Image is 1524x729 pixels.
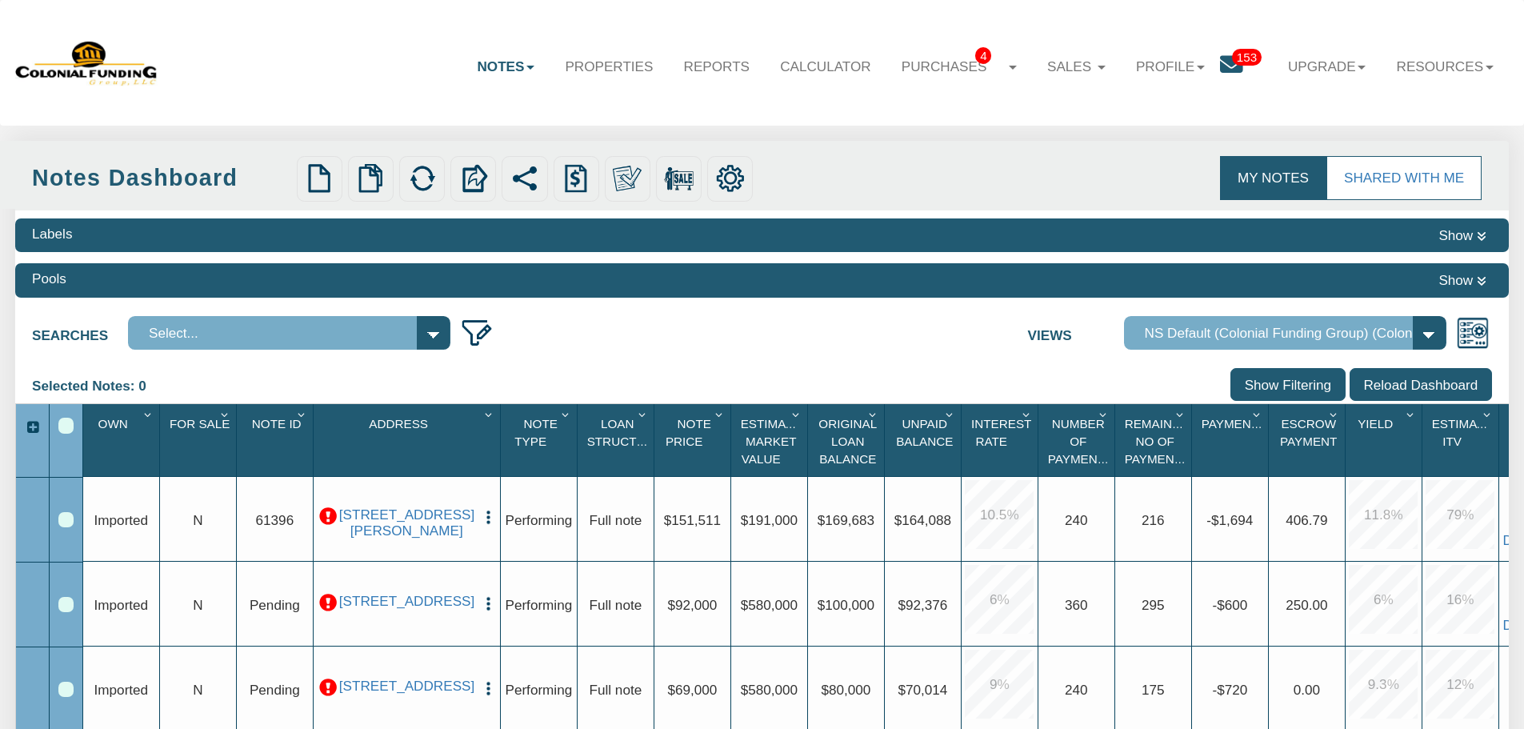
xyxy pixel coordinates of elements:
div: Note Id Sort None [241,410,313,471]
div: Loan Structure Sort None [582,410,654,471]
span: Number Of Payments [1048,417,1114,466]
a: 0001 B Lafayette Ave, Baltimore, MD, 21202 [339,678,474,695]
span: Unpaid Balance [896,417,953,448]
div: Column Menu [1248,404,1266,423]
span: 240 [1065,682,1088,698]
span: Own [98,417,128,431]
div: Column Menu [787,404,806,423]
div: Selected Notes: 0 [32,368,158,403]
a: Properties [550,43,668,90]
a: Sales [1032,43,1121,90]
button: Press to open the note menu [480,507,497,526]
div: Column Menu [941,404,959,423]
span: 240 [1065,512,1088,528]
span: $70,014 [898,682,947,698]
span: Escrow Payment [1280,417,1337,448]
div: Pools [32,269,66,288]
a: Purchases4 [886,43,1032,90]
span: N [193,682,202,698]
span: $100,000 [818,597,874,613]
div: Column Menu [634,404,652,423]
img: history.png [562,164,590,193]
span: $151,511 [664,512,721,528]
div: Column Menu [1325,404,1343,423]
a: Upgrade [1273,43,1382,90]
div: Column Menu [710,404,729,423]
span: 216 [1142,512,1165,528]
div: Column Menu [216,404,234,423]
div: Own Sort None [87,410,159,471]
div: Sort None [87,410,159,471]
span: Estimated Itv [1432,417,1501,448]
div: Row 2, Row Selection Checkbox [58,597,74,612]
div: 6.0 [965,565,1034,634]
div: Sort None [1196,410,1268,471]
span: Pending [250,597,300,613]
div: Sort None [1350,410,1422,471]
img: views.png [1456,316,1490,350]
div: Row 1, Row Selection Checkbox [58,512,74,527]
a: 6136 Seward St, Omaha, NE, 68104 [339,507,474,539]
span: Full note [590,682,642,698]
div: 16.0 [1426,565,1494,634]
span: Note Type [514,417,558,448]
div: For Sale Sort None [164,410,236,471]
span: $92,376 [898,597,947,613]
span: Full note [590,512,642,528]
span: 61396 [256,512,294,528]
span: -$1,694 [1206,512,1253,528]
div: Sort None [812,410,884,471]
div: Column Menu [1171,404,1190,423]
div: Interest Rate Sort None [966,410,1038,471]
div: Estimated Market Value Sort None [735,410,807,471]
span: $169,683 [818,512,874,528]
button: Show [1433,224,1492,246]
img: for_sale.png [664,164,693,193]
div: Notes Dashboard [32,162,291,194]
button: Press to open the note menu [480,593,497,612]
div: Sort None [318,410,500,471]
div: Column Menu [293,404,311,423]
div: Sort None [889,410,961,471]
div: Sort None [505,410,577,471]
span: -$600 [1212,597,1247,613]
span: Imported [94,512,149,528]
div: Column Menu [139,404,158,423]
div: Sort None [1119,410,1191,471]
span: N [193,512,202,528]
div: Address Sort None [318,410,500,471]
input: Show Filtering [1230,368,1346,402]
div: Sort None [241,410,313,471]
span: 153 [1232,49,1262,66]
span: For Sale [170,417,230,431]
a: Profile [1121,43,1220,90]
div: Row 3, Row Selection Checkbox [58,682,74,697]
img: settings.png [716,164,745,193]
div: Yield Sort None [1350,410,1422,471]
span: Payment(P&I) [1202,417,1286,431]
div: Note Type Sort None [505,410,577,471]
div: Sort None [1273,410,1345,471]
span: Performing [505,512,572,528]
input: Reload Dashboard [1350,368,1492,402]
span: Interest Rate [971,417,1031,448]
span: Remaining No Of Payments [1125,417,1194,466]
a: 0001 B Lafayette Ave, Baltimore, MD, 21202 [339,593,474,610]
div: Select All [58,418,74,433]
img: cell-menu.png [480,680,497,697]
label: Views [1028,316,1124,346]
div: Sort None [966,410,1038,471]
div: Number Of Payments Sort None [1042,410,1114,471]
div: 11.8 [1349,480,1418,549]
div: 9.0 [965,650,1034,719]
div: 9.3 [1349,650,1418,719]
span: Imported [94,597,149,613]
div: 6.0 [1349,565,1418,634]
span: $80,000 [821,682,870,698]
span: Full note [590,597,642,613]
div: 79.0 [1426,480,1494,549]
div: Sort None [658,410,730,471]
span: Performing [505,597,572,613]
div: Sort None [1426,410,1498,471]
div: Expand All [16,418,49,437]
